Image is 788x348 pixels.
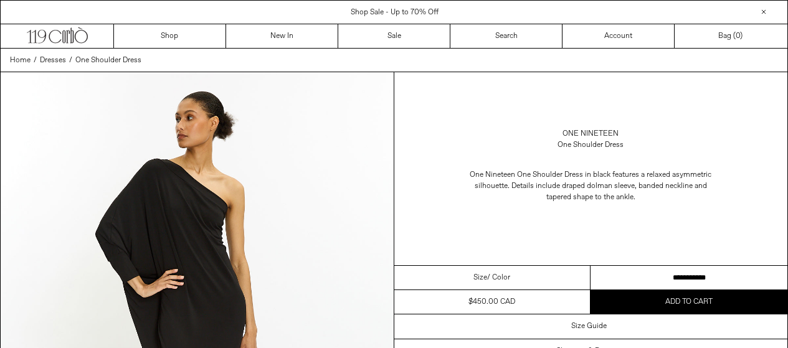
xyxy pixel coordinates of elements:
a: Dresses [40,55,66,66]
a: Search [450,24,563,48]
button: Add to cart [591,290,787,314]
a: One Nineteen [563,128,619,139]
h3: Size Guide [571,322,607,331]
span: / [34,55,37,66]
div: $450.00 CAD [468,296,515,308]
span: Size [473,272,487,283]
a: Shop Sale - Up to 70% Off [351,7,439,17]
span: / Color [487,272,510,283]
a: Sale [338,24,450,48]
span: ) [736,31,743,42]
a: Bag () [675,24,787,48]
p: One Nineteen One Shoulder Dress in black features a relaxed asymmetric silhouette. Details includ... [466,163,715,209]
span: One Shoulder Dress [75,55,141,65]
div: One Shoulder Dress [558,139,624,151]
a: One Shoulder Dress [75,55,141,66]
span: Dresses [40,55,66,65]
span: / [69,55,72,66]
a: Shop [114,24,226,48]
span: Home [10,55,31,65]
a: New In [226,24,338,48]
span: 0 [736,31,740,41]
span: Add to cart [665,297,713,307]
a: Account [563,24,675,48]
a: Home [10,55,31,66]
